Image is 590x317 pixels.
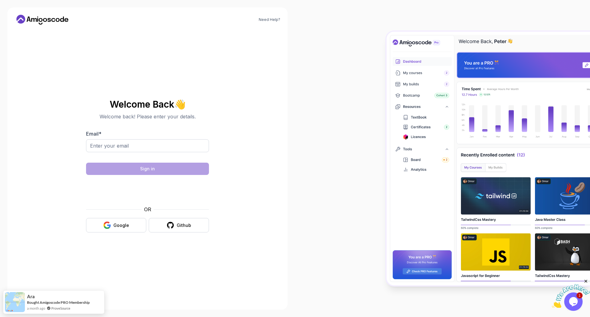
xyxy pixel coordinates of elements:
button: Github [149,218,209,232]
button: Sign in [86,163,209,175]
img: provesource social proof notification image [5,292,25,312]
a: ProveSource [51,306,70,311]
button: Google [86,218,146,232]
iframe: Widget containing checkbox for hCaptcha security challenge [101,179,194,202]
p: OR [144,206,151,213]
span: a month ago [27,306,45,311]
a: Need Help? [259,17,280,22]
a: Home link [15,15,70,25]
div: Google [113,222,129,228]
div: Sign in [140,166,155,172]
span: Bought [27,300,39,305]
img: Amigoscode Dashboard [387,32,590,285]
input: Enter your email [86,139,209,152]
div: Github [177,222,191,228]
span: Ara [27,294,35,299]
a: Amigoscode PRO Membership [40,300,90,305]
h2: Welcome Back [86,99,209,109]
span: 👋 [174,99,186,110]
p: Welcome back! Please enter your details. [86,113,209,120]
iframe: chat widget [552,279,590,308]
label: Email * [86,131,101,137]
